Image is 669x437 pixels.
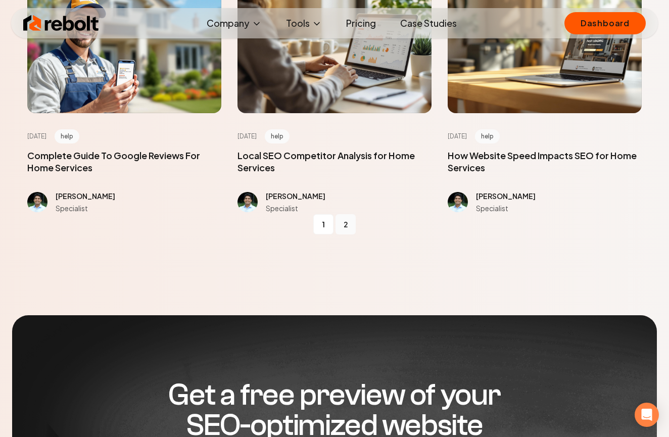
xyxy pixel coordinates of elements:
nav: pagination [11,214,658,234]
a: 1 [313,214,333,234]
time: [DATE] [448,132,467,140]
time: [DATE] [237,132,257,140]
a: Case Studies [392,13,465,33]
span: [PERSON_NAME] [56,191,115,201]
button: Company [199,13,270,33]
span: help [475,129,500,143]
a: Pricing [338,13,384,33]
a: Dashboard [564,12,646,34]
span: [PERSON_NAME] [266,191,325,201]
span: help [265,129,290,143]
div: Open Intercom Messenger [635,403,659,427]
a: Complete Guide To Google Reviews For Home Services [27,150,200,173]
a: How Website Speed Impacts SEO for Home Services [448,150,637,173]
time: [DATE] [27,132,46,140]
img: Rebolt Logo [23,13,99,33]
span: [PERSON_NAME] [476,191,536,201]
button: Tools [278,13,330,33]
span: help [55,129,79,143]
a: Local SEO Competitor Analysis for Home Services [237,150,415,173]
a: 2 [336,214,356,234]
